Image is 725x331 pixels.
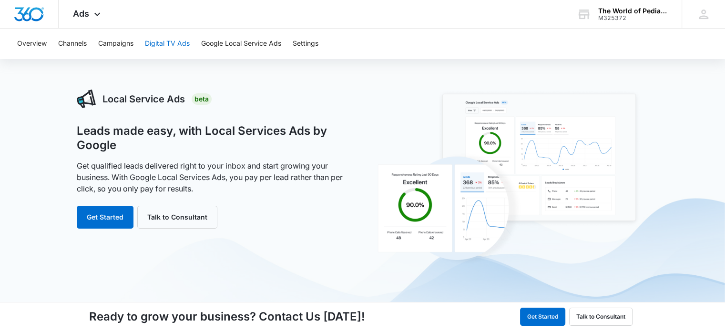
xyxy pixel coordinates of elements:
[569,308,633,326] button: Talk to Consultant
[77,160,352,194] p: Get qualified leads delivered right to your inbox and start growing your business. With Google Lo...
[520,308,565,326] button: Get Started
[77,206,133,229] button: Get Started
[293,29,318,59] button: Settings
[137,206,217,229] button: Talk to Consultant
[598,7,668,15] div: account name
[73,9,89,19] span: Ads
[102,92,185,106] h3: Local Service Ads
[598,15,668,21] div: account id
[98,29,133,59] button: Campaigns
[77,124,352,152] h1: Leads made easy, with Local Services Ads by Google
[58,29,87,59] button: Channels
[192,93,212,105] div: Beta
[17,29,47,59] button: Overview
[145,29,190,59] button: Digital TV Ads
[89,308,365,325] h4: Ready to grow your business? Contact Us [DATE]!
[201,29,281,59] button: Google Local Service Ads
